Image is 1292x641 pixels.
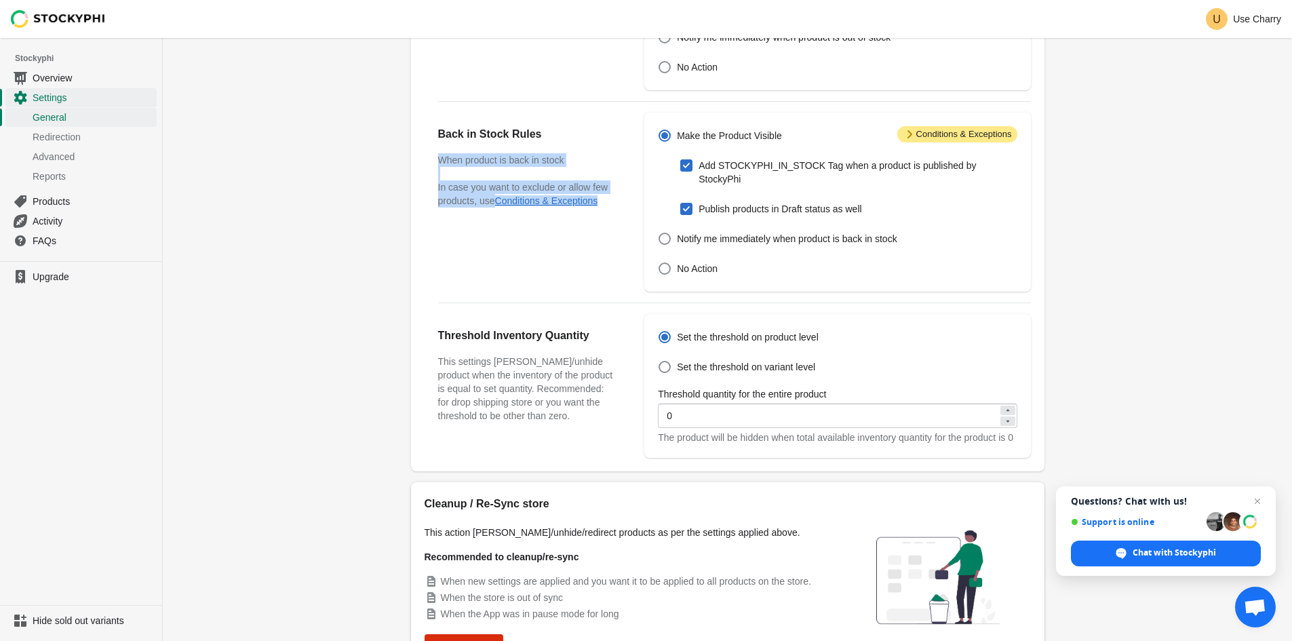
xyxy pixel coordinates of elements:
[425,496,831,512] h2: Cleanup / Re-Sync store
[425,551,579,562] strong: Recommended to cleanup/re-sync
[658,387,826,401] label: Threshold quantity for the entire product
[1071,541,1261,566] span: Chat with Stockyphi
[33,234,154,248] span: FAQs
[425,526,831,539] p: This action [PERSON_NAME]/unhide/redirect products as per the settings applied above.
[5,127,157,147] a: Redirection
[438,180,618,208] p: In case you want to exclude or allow few products, use
[441,592,564,603] span: When the store is out of sync
[1233,14,1281,24] p: Use Charry
[33,195,154,208] span: Products
[677,330,819,344] span: Set the threshold on product level
[441,576,811,587] span: When new settings are applied and you want it to be applied to all products on the store.
[5,88,157,107] a: Settings
[1071,496,1261,507] span: Questions? Chat with us!
[677,360,815,374] span: Set the threshold on variant level
[699,202,861,216] span: Publish products in Draft status as well
[33,214,154,228] span: Activity
[11,10,106,28] img: Stockyphi
[495,195,598,206] button: Conditions & Exceptions
[1213,14,1221,25] text: U
[438,126,618,142] h2: Back in Stock Rules
[5,147,157,166] a: Advanced
[5,68,157,88] a: Overview
[1071,517,1202,527] span: Support is online
[5,191,157,211] a: Products
[438,355,618,423] h3: This settings [PERSON_NAME]/unhide product when the inventory of the product is equal to set quan...
[677,129,782,142] span: Make the Product Visible
[1206,8,1228,30] span: Avatar with initials U
[677,262,718,275] span: No Action
[5,211,157,231] a: Activity
[5,231,157,250] a: FAQs
[441,608,619,619] span: When the App was in pause mode for long
[1235,587,1276,627] a: Open chat
[677,60,718,74] span: No Action
[33,91,154,104] span: Settings
[5,611,157,630] a: Hide sold out variants
[33,111,154,124] span: General
[1200,5,1287,33] button: Avatar with initials UUse Charry
[33,270,154,284] span: Upgrade
[438,328,618,344] h2: Threshold Inventory Quantity
[5,267,157,286] a: Upgrade
[15,52,162,65] span: Stockyphi
[33,170,154,183] span: Reports
[33,614,154,627] span: Hide sold out variants
[658,431,1017,444] div: The product will be hidden when total available inventory quantity for the product is 0
[438,153,618,167] h3: When product is back in stock
[1133,547,1216,559] span: Chat with Stockyphi
[677,232,897,246] span: Notify me immediately when product is back in stock
[5,166,157,186] a: Reports
[699,159,1017,186] span: Add STOCKYPHI_IN_STOCK Tag when a product is published by StockyPhi
[33,150,154,163] span: Advanced
[5,107,157,127] a: General
[897,126,1017,142] span: Conditions & Exceptions
[33,71,154,85] span: Overview
[33,130,154,144] span: Redirection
